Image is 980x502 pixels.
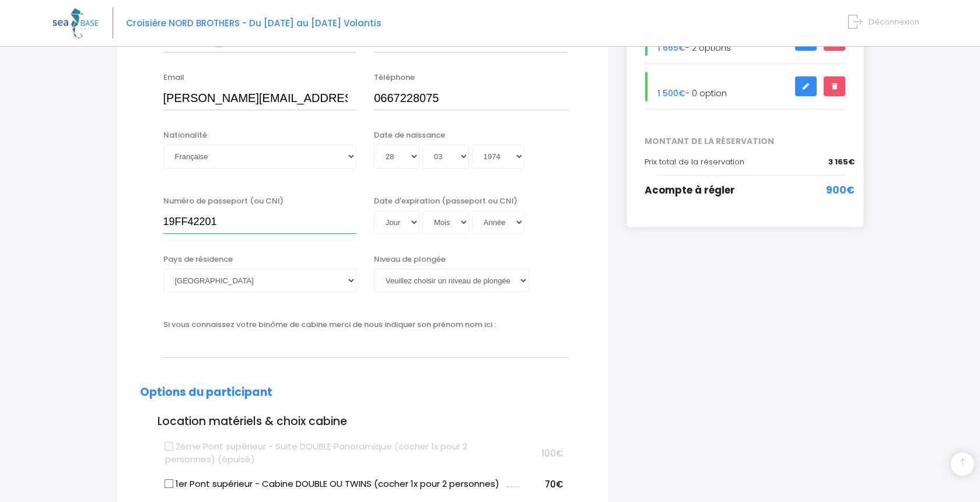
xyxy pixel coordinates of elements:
span: 900€ [826,183,855,198]
input: 2ème Pont supérieur - Suite DOUBLE Panoramique (cocher 1x pour 2 personnes) (épuisé) [164,441,173,451]
span: 70€ [545,478,563,490]
label: 2ème Pont supérieur - Suite DOUBLE Panoramique (cocher 1x pour 2 personnes) (épuisé) [165,440,519,466]
label: Nationalité [163,129,207,141]
input: 1er Pont supérieur - Cabine DOUBLE OU TWINS (cocher 1x pour 2 personnes) [164,479,173,489]
h3: Location matériels & choix cabine [140,415,585,429]
span: 1 665€ [657,42,685,54]
label: Niveau de plongée [374,254,446,265]
label: Email [163,72,184,83]
div: - 0 option [636,72,855,101]
h2: Options du participant [140,386,585,399]
label: Date de naissance [374,129,445,141]
span: Croisière NORD BROTHERS - Du [DATE] au [DATE] Volantis [126,17,381,29]
span: Prix total de la réservation [645,156,744,167]
label: Si vous connaissez votre binôme de cabine merci de nous indiquer son prénom nom ici : [163,319,496,331]
span: 100€ [541,447,563,459]
span: 3 165€ [828,156,855,168]
span: MONTANT DE LA RÉSERVATION [636,135,855,148]
span: 1 500€ [657,87,685,99]
span: Déconnexion [869,16,919,27]
label: Pays de résidence [163,254,233,265]
span: Acompte à régler [645,183,735,197]
label: Téléphone [374,72,415,83]
label: Date d'expiration (passeport ou CNI) [374,195,517,207]
label: Numéro de passeport (ou CNI) [163,195,283,207]
label: 1er Pont supérieur - Cabine DOUBLE OU TWINS (cocher 1x pour 2 personnes) [165,478,499,491]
